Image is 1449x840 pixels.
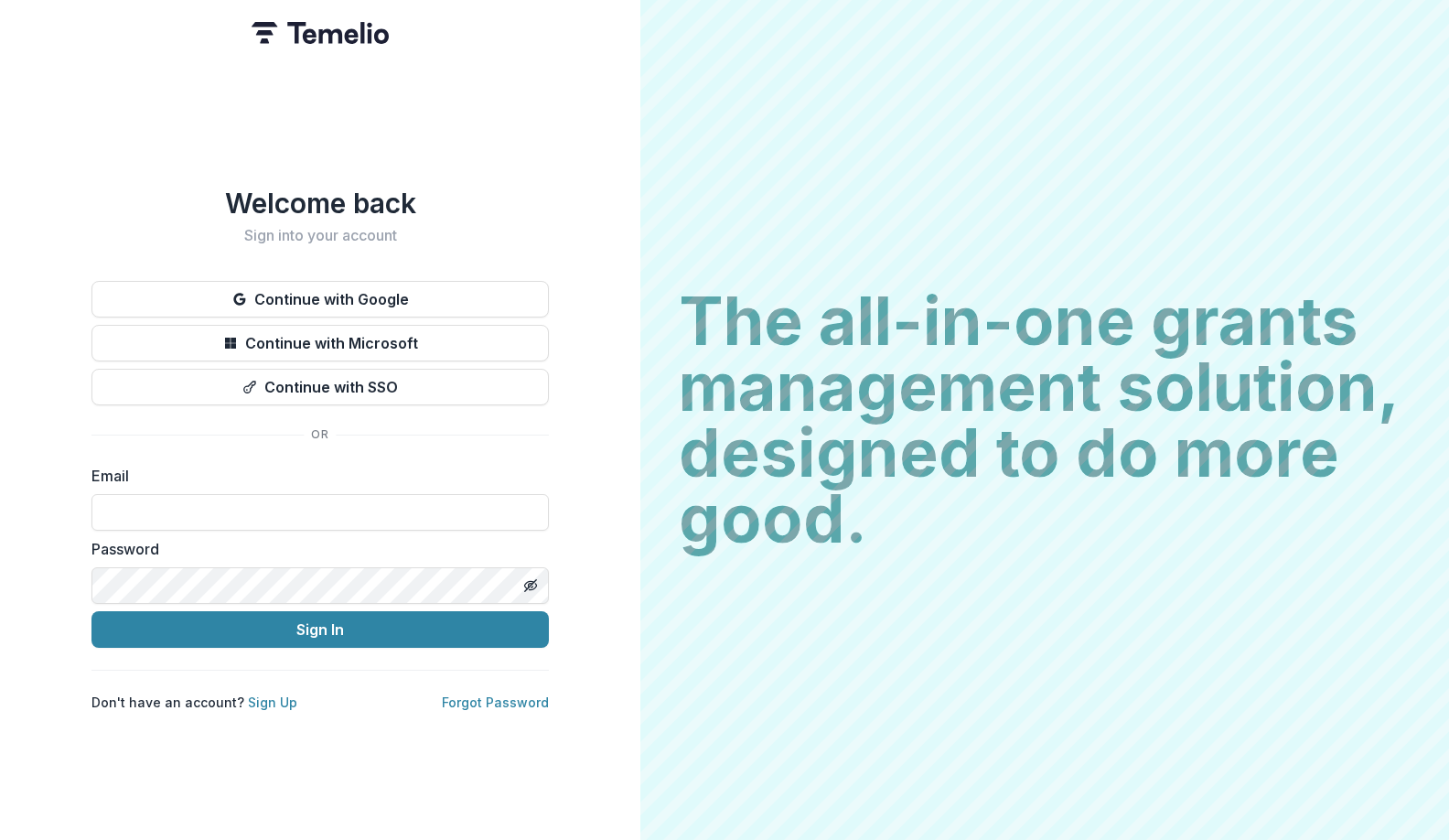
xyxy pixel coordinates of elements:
h2: Sign into your account [91,227,549,244]
a: Forgot Password [442,695,549,710]
label: Password [91,538,538,560]
a: Sign Up [248,695,297,710]
h1: Welcome back [91,187,549,220]
button: Continue with Google [91,281,549,318]
button: Toggle password visibility [516,571,545,600]
button: Sign In [91,611,549,648]
img: Temelio [252,22,389,44]
label: Email [91,465,538,487]
button: Continue with SSO [91,369,549,405]
p: Don't have an account? [91,693,297,712]
button: Continue with Microsoft [91,325,549,361]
